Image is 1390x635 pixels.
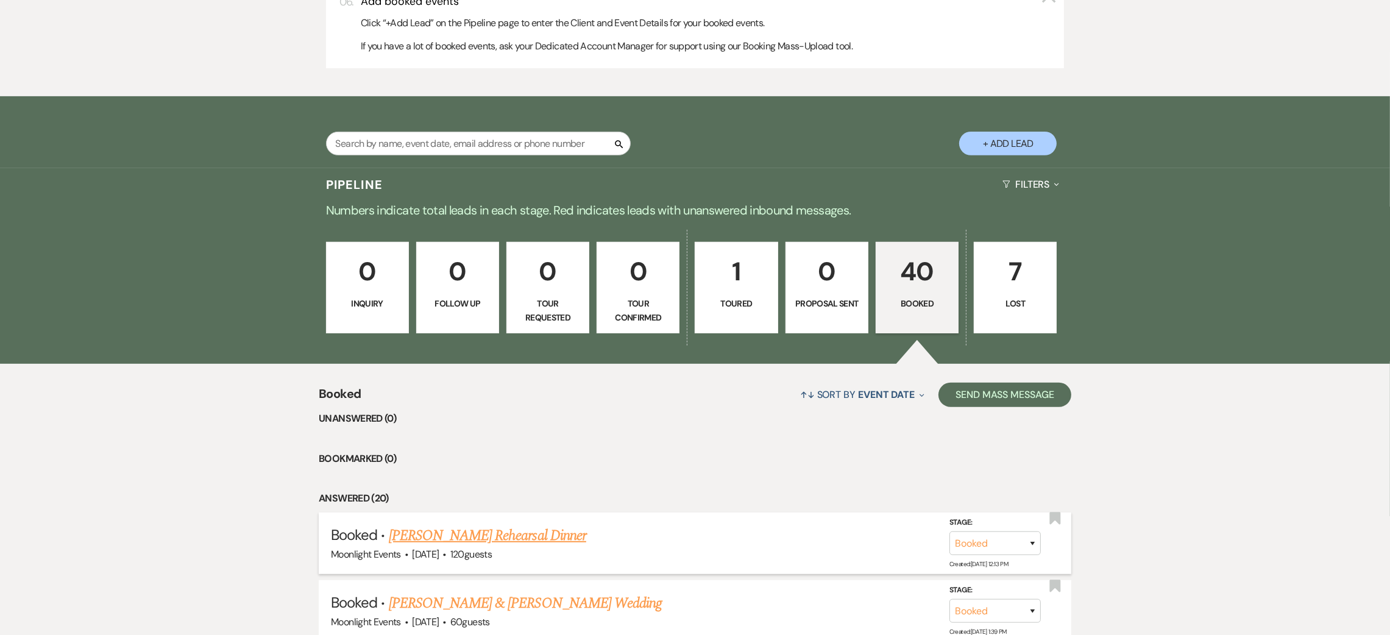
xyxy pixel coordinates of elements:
span: Booked [319,385,361,411]
a: [PERSON_NAME] Rehearsal Dinner [389,525,586,547]
button: Send Mass Message [938,383,1071,407]
p: 7 [982,251,1049,292]
span: Event Date [858,388,915,401]
button: Filters [998,168,1064,200]
span: [DATE] [412,548,439,561]
a: 0Follow Up [416,242,499,333]
button: Sort By Event Date [795,378,929,411]
p: Booked [884,297,951,310]
p: Tour Confirmed [605,297,672,324]
p: 0 [334,251,401,292]
button: + Add Lead [959,132,1057,155]
a: 40Booked [876,242,959,333]
span: 120 guests [450,548,492,561]
h3: Pipeline [326,176,383,193]
label: Stage: [949,584,1041,597]
a: [PERSON_NAME] & [PERSON_NAME] Wedding [389,592,662,614]
a: 0Tour Confirmed [597,242,679,333]
span: ↑↓ [800,388,815,401]
label: Stage: [949,516,1041,529]
a: 0Proposal Sent [785,242,868,333]
span: Moonlight Events [331,548,401,561]
p: Lost [982,297,1049,310]
p: 0 [605,251,672,292]
p: 40 [884,251,951,292]
p: If you have a lot of booked events, ask your Dedicated Account Manager for support using our Book... [361,38,1057,54]
span: 60 guests [450,615,490,628]
li: Answered (20) [319,491,1071,506]
p: Toured [703,297,770,310]
p: Proposal Sent [793,297,860,310]
span: [DATE] [412,615,439,628]
p: 0 [793,251,860,292]
span: Created: [DATE] 12:13 PM [949,560,1008,568]
p: 0 [514,251,581,292]
p: Click “+Add Lead” on the Pipeline page to enter the Client and Event Details for your booked events. [361,15,1057,31]
p: Tour Requested [514,297,581,324]
p: Inquiry [334,297,401,310]
p: 0 [424,251,491,292]
span: Booked [331,525,377,544]
a: 1Toured [695,242,778,333]
a: 0Tour Requested [506,242,589,333]
span: Moonlight Events [331,615,401,628]
span: Booked [331,593,377,612]
p: Follow Up [424,297,491,310]
p: 1 [703,251,770,292]
input: Search by name, event date, email address or phone number [326,132,631,155]
li: Bookmarked (0) [319,451,1071,467]
a: 7Lost [974,242,1057,333]
p: Numbers indicate total leads in each stage. Red indicates leads with unanswered inbound messages. [257,200,1134,220]
li: Unanswered (0) [319,411,1071,427]
a: 0Inquiry [326,242,409,333]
